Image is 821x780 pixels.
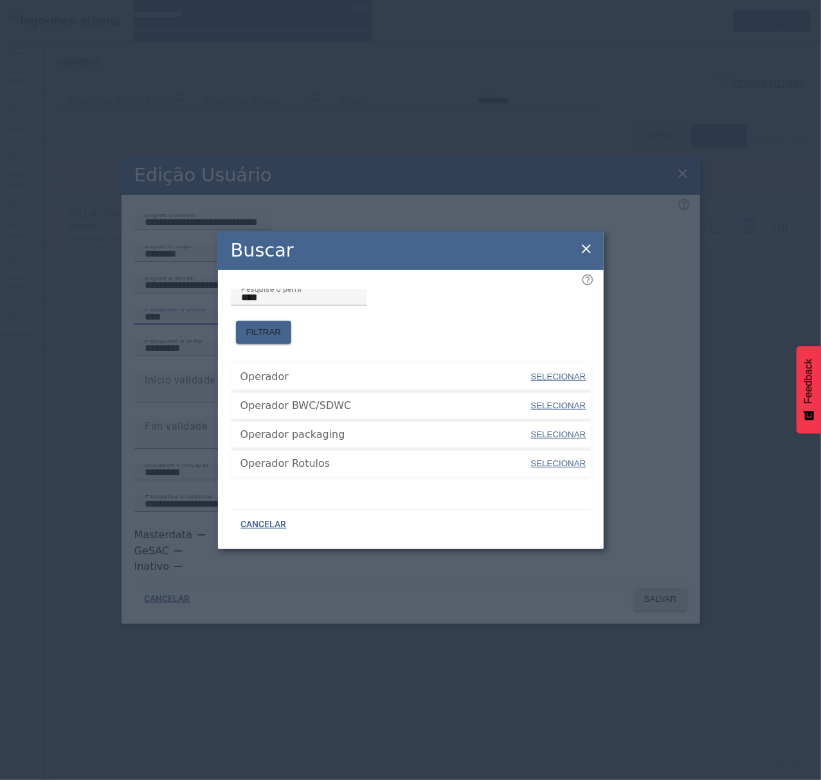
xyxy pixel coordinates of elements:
span: SELECIONAR [531,430,586,439]
button: SELECIONAR [529,394,587,417]
span: FILTRAR [246,326,282,339]
button: SELECIONAR [529,365,587,388]
button: Feedback - Mostrar pesquisa [797,346,821,433]
span: SELECIONAR [531,372,586,381]
button: SELECIONAR [529,423,587,446]
span: Feedback [803,359,815,404]
span: Operador [240,369,530,385]
h2: Buscar [231,237,294,264]
button: SELECIONAR [529,452,587,475]
button: CANCELAR [231,513,297,536]
button: FILTRAR [236,321,292,344]
span: Operador Rotulos [240,456,530,471]
span: Operador packaging [240,427,530,442]
span: Operador BWC/SDWC [240,398,530,413]
span: CANCELAR [241,518,287,531]
mat-label: Pesquise o perfil [241,284,302,293]
span: SELECIONAR [531,458,586,468]
span: SELECIONAR [531,401,586,410]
